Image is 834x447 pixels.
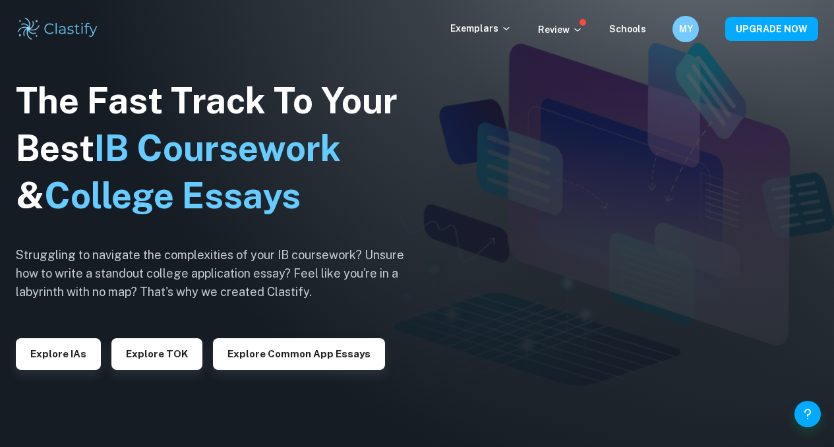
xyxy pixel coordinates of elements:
h1: The Fast Track To Your Best & [16,77,425,220]
h6: MY [678,22,694,36]
a: Schools [609,24,646,34]
span: IB Coursework [94,127,341,169]
a: Explore IAs [16,347,101,359]
img: Clastify logo [16,16,100,42]
h6: Struggling to navigate the complexities of your IB coursework? Unsure how to write a standout col... [16,246,425,301]
button: UPGRADE NOW [725,17,818,41]
button: Explore TOK [111,338,202,370]
button: MY [672,16,699,42]
button: Explore Common App essays [213,338,385,370]
span: College Essays [44,175,301,216]
a: Explore TOK [111,347,202,359]
p: Review [538,22,583,37]
button: Explore IAs [16,338,101,370]
button: Help and Feedback [794,401,821,427]
p: Exemplars [450,21,512,36]
a: Explore Common App essays [213,347,385,359]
